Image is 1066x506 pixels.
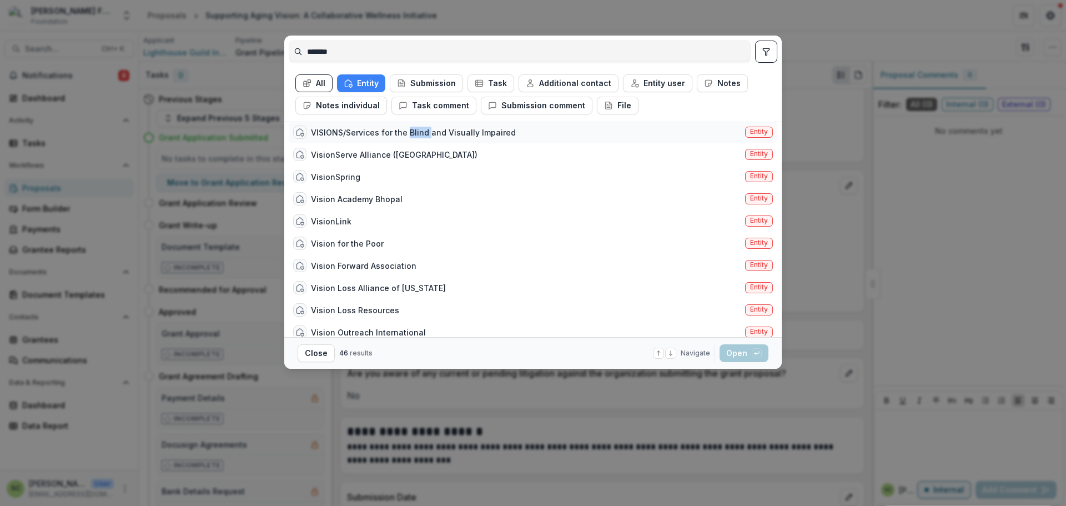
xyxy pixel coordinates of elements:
[519,74,619,92] button: Additional contact
[295,97,387,114] button: Notes individual
[697,74,748,92] button: Notes
[750,172,768,180] span: Entity
[750,217,768,224] span: Entity
[311,127,516,138] div: VISIONS/Services for the Blind and Visually Impaired
[311,193,403,205] div: Vision Academy Bhopal
[750,328,768,335] span: Entity
[750,283,768,291] span: Entity
[750,128,768,136] span: Entity
[311,260,416,272] div: Vision Forward Association
[311,171,360,183] div: VisionSpring
[750,305,768,313] span: Entity
[311,282,446,294] div: Vision Loss Alliance of [US_STATE]
[623,74,692,92] button: Entity user
[298,344,335,362] button: Close
[391,97,476,114] button: Task comment
[681,348,710,358] span: Navigate
[311,327,426,338] div: Vision Outreach International
[755,41,777,63] button: toggle filters
[339,349,348,357] span: 46
[311,216,351,227] div: VisionLink
[295,74,333,92] button: All
[350,349,373,357] span: results
[311,238,384,249] div: Vision for the Poor
[311,304,399,316] div: Vision Loss Resources
[750,239,768,247] span: Entity
[311,149,477,161] div: VisionServe Alliance ([GEOGRAPHIC_DATA])
[597,97,638,114] button: File
[467,74,514,92] button: Task
[720,344,768,362] button: Open
[750,194,768,202] span: Entity
[750,150,768,158] span: Entity
[481,97,592,114] button: Submission comment
[750,261,768,269] span: Entity
[337,74,385,92] button: Entity
[390,74,463,92] button: Submission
